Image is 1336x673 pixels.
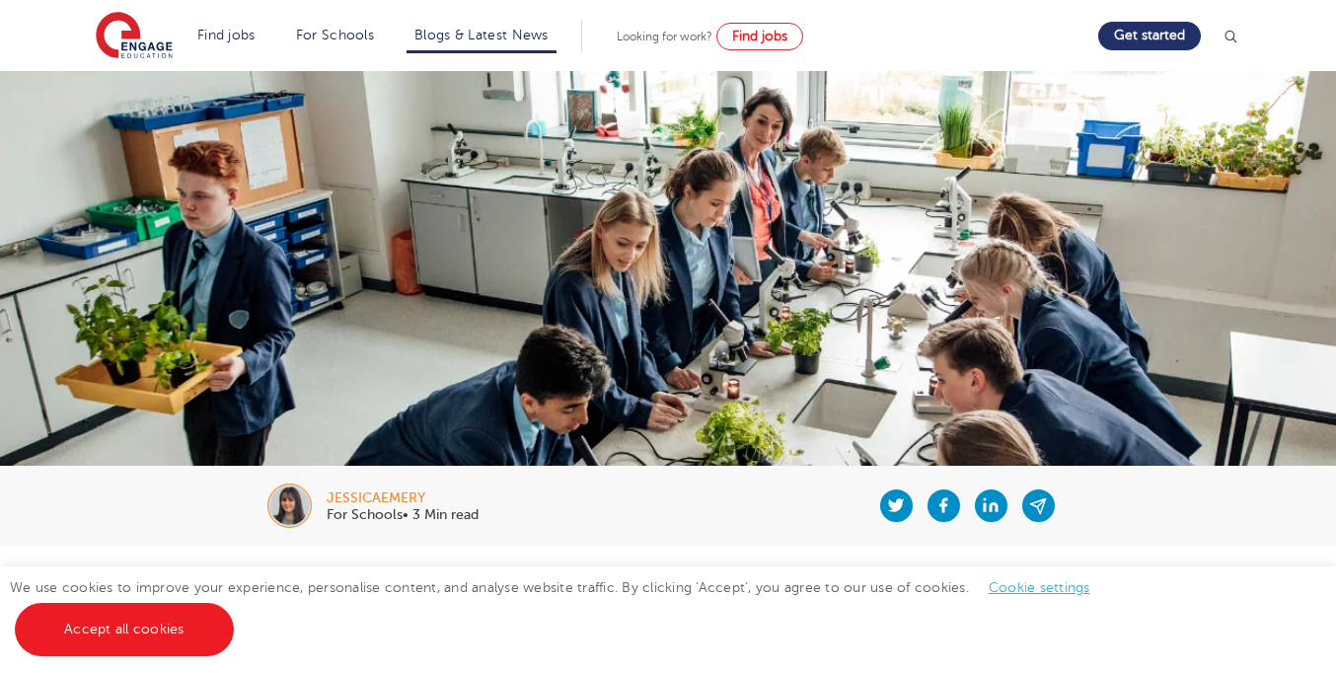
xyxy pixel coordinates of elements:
[197,28,256,42] a: Find jobs
[327,508,479,522] p: For Schools• 3 Min read
[327,491,479,505] div: jessicaemery
[96,12,173,61] img: Engage Education
[296,28,374,42] a: For Schools
[10,580,1110,636] span: We use cookies to improve your experience, personalise content, and analyse website traffic. By c...
[732,29,787,43] span: Find jobs
[1098,22,1201,50] a: Get started
[15,603,234,656] a: Accept all cookies
[414,28,549,42] a: Blogs & Latest News
[716,23,803,50] a: Find jobs
[617,30,712,43] span: Looking for work?
[989,580,1090,595] a: Cookie settings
